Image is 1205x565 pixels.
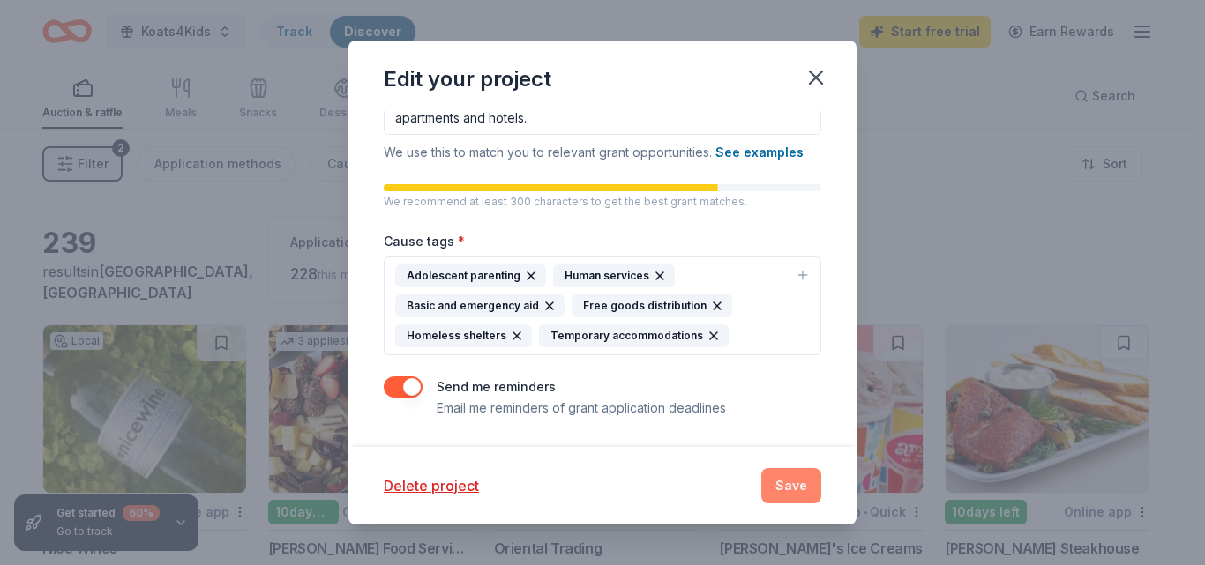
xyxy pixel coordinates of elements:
[395,264,546,287] div: Adolescent parenting
[395,294,565,317] div: Basic and emergency aid
[572,294,732,317] div: Free goods distribution
[395,324,532,347] div: Homeless shelters
[553,264,675,287] div: Human services
[437,379,556,394] label: Send me reminders
[539,324,729,347] div: Temporary accommodations
[384,475,479,496] button: Delete project
[384,233,465,250] label: Cause tags
[384,145,804,160] span: We use this to match you to relevant grant opportunities.
[384,65,551,93] div: Edit your project
[761,468,821,503] button: Save
[437,398,726,419] p: Email me reminders of grant application deadlines
[384,195,821,209] p: We recommend at least 300 characters to get the best grant matches.
[715,142,804,163] button: See examples
[384,256,821,355] button: Adolescent parentingHuman servicesBasic and emergency aidFree goods distributionHomeless shelters...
